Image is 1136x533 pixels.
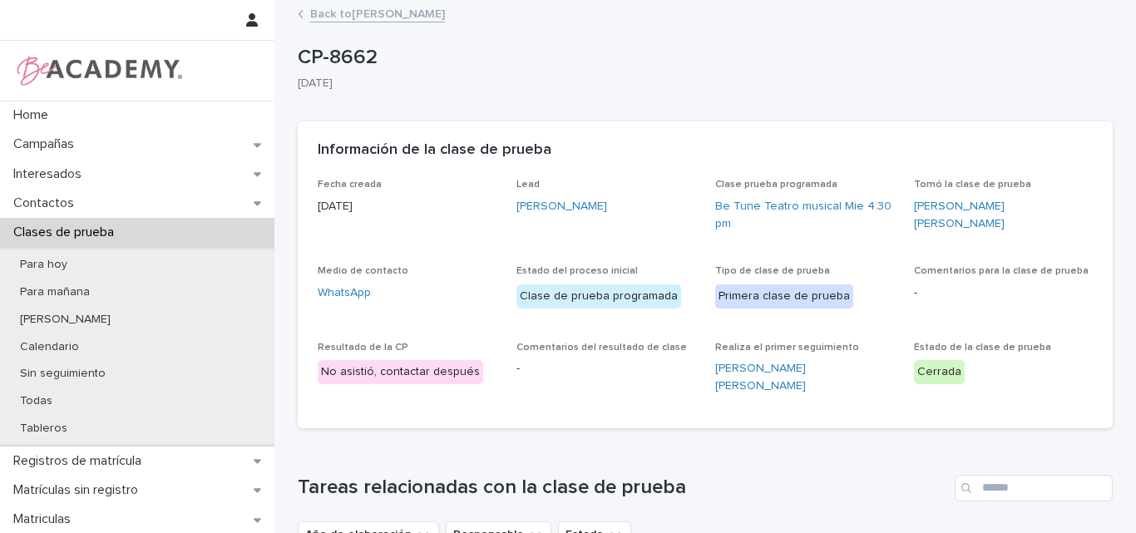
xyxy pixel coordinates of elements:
[7,511,84,527] p: Matriculas
[7,453,155,469] p: Registros de matrícula
[7,394,66,408] p: Todas
[7,107,62,123] p: Home
[715,360,894,395] a: [PERSON_NAME] [PERSON_NAME]
[298,76,1099,91] p: [DATE]
[7,340,92,354] p: Calendario
[914,284,1093,302] p: -
[7,482,151,498] p: Matrículas sin registro
[715,180,837,190] span: Clase prueba programada
[13,54,184,87] img: WPrjXfSUmiLcdUfaYY4Q
[7,313,124,327] p: [PERSON_NAME]
[298,46,1106,70] p: CP-8662
[7,367,119,381] p: Sin seguimiento
[318,266,408,276] span: Medio de contacto
[318,284,371,302] a: WhatsApp
[516,266,638,276] span: Estado del proceso inicial
[318,141,551,160] h2: Información de la clase de prueba
[914,360,965,384] div: Cerrada
[516,360,695,378] p: -
[914,180,1031,190] span: Tomó la clase de prueba
[955,475,1113,501] input: Search
[7,225,127,240] p: Clases de prueba
[914,266,1089,276] span: Comentarios para la clase de prueba
[7,136,87,152] p: Campañas
[7,258,81,272] p: Para hoy
[310,3,445,22] a: Back to[PERSON_NAME]
[914,343,1051,353] span: Estado de la clase de prueba
[715,343,859,353] span: Realiza el primer seguimiento
[516,343,687,353] span: Comentarios del resultado de clase
[516,180,540,190] span: Lead
[7,285,103,299] p: Para mañana
[715,266,830,276] span: Tipo de clase de prueba
[298,476,948,500] h1: Tareas relacionadas con la clase de prueba
[318,360,483,384] div: No asistió, contactar después
[7,195,87,211] p: Contactos
[914,198,1093,233] a: [PERSON_NAME] [PERSON_NAME]
[7,166,95,182] p: Interesados
[318,180,382,190] span: Fecha creada
[7,422,81,436] p: Tableros
[318,343,408,353] span: Resultado de la CP
[516,198,607,215] a: [PERSON_NAME]
[516,284,681,308] div: Clase de prueba programada
[318,198,496,215] p: [DATE]
[715,198,894,233] a: Be Tune Teatro musical Mie 4:30 pm
[715,284,853,308] div: Primera clase de prueba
